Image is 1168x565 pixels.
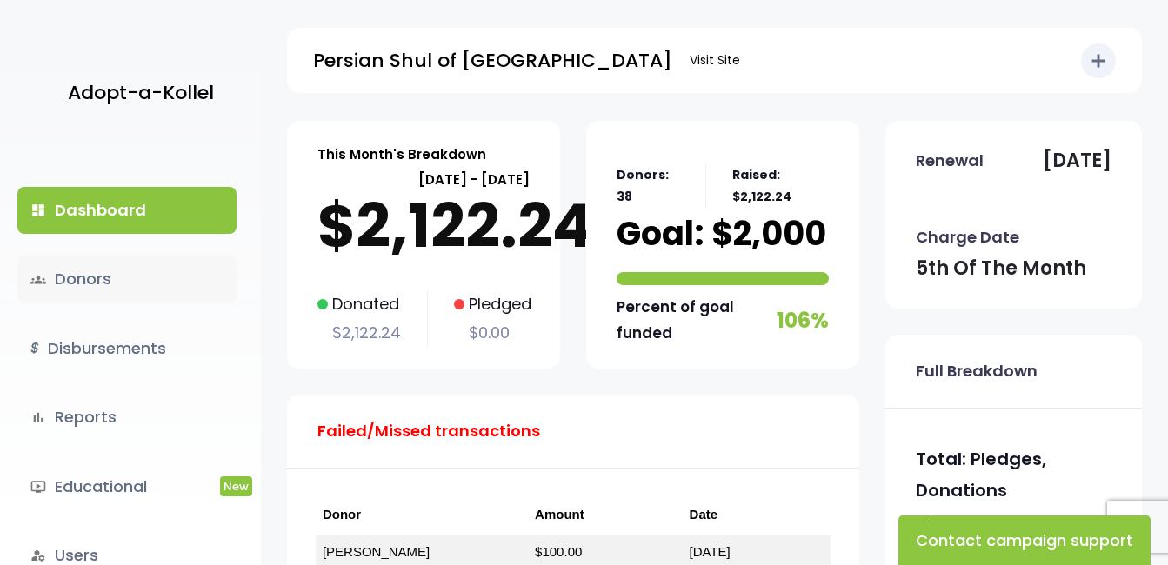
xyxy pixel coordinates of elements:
i: bar_chart [30,409,46,425]
i: $ [30,336,39,362]
p: Failed/Missed transactions [317,417,540,445]
a: $100.00 [535,544,582,559]
i: dashboard [30,203,46,218]
p: $23,692.88 [916,506,1111,560]
p: Goal: $2,000 [617,216,826,250]
th: Date [683,495,831,535]
p: Pledged [454,290,531,318]
p: Persian Shul of [GEOGRAPHIC_DATA] [313,43,672,78]
p: Donors: 38 [617,164,679,208]
p: Renewal [916,147,984,175]
a: Visit Site [681,43,749,77]
p: Full Breakdown [916,357,1038,385]
th: Donor [316,495,528,535]
a: groupsDonors [17,256,237,302]
p: Adopt-a-Kollel [68,76,214,110]
p: 5th of the month [916,251,1086,286]
a: Adopt-a-Kollel [59,50,214,135]
p: Charge Date [916,223,1019,251]
a: $Disbursements [17,325,237,372]
a: ondemand_videoEducationalNew [17,463,237,510]
span: New [220,476,252,496]
button: Contact campaign support [898,515,1151,565]
p: Percent of goal funded [617,294,772,347]
p: [DATE] [1043,143,1111,178]
p: This Month's Breakdown [317,143,486,166]
a: [DATE] [690,544,731,559]
p: $2,122.24 [317,319,401,347]
span: groups [30,272,46,288]
a: dashboardDashboard [17,187,237,234]
p: $0.00 [454,319,531,347]
p: $2,122.24 [317,191,530,261]
i: add [1088,50,1109,71]
p: Total: Pledges, Donations [916,443,1111,506]
a: [PERSON_NAME] [323,544,430,559]
p: Raised: $2,122.24 [732,164,829,208]
i: manage_accounts [30,548,46,563]
p: 106% [777,302,829,339]
a: bar_chartReports [17,394,237,441]
p: [DATE] - [DATE] [317,168,530,191]
button: add [1081,43,1116,78]
i: ondemand_video [30,479,46,495]
th: Amount [528,495,682,535]
p: Donated [317,290,401,318]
